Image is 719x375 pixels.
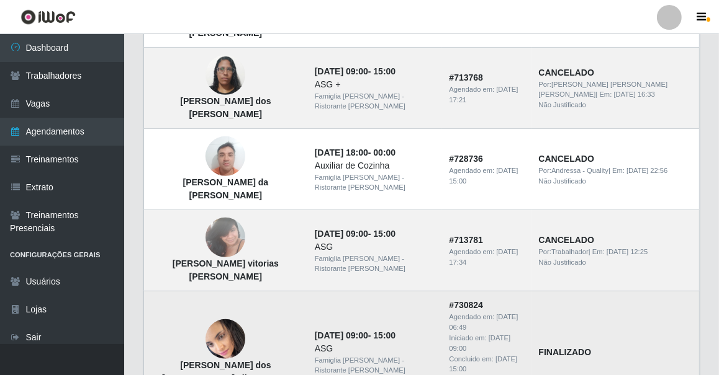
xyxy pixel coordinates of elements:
div: Agendado em: [449,247,523,268]
div: Não Justificado [539,257,692,268]
time: 00:00 [373,148,396,157]
span: Por: [PERSON_NAME] [PERSON_NAME] [PERSON_NAME] [539,81,668,99]
time: 15:00 [373,330,396,340]
span: Por: Trabalhador [539,248,589,255]
span: Por: Andressa - Quality [539,167,609,174]
strong: CANCELADO [539,154,594,164]
time: [DATE] 09:00 [315,229,368,239]
time: [DATE] 09:00 [315,330,368,340]
strong: - [315,66,396,76]
strong: # 728736 [449,154,483,164]
div: Não Justificado [539,100,692,110]
div: | Em: [539,247,692,257]
time: [DATE] 17:21 [449,86,518,104]
time: [DATE] 09:00 [315,66,368,76]
strong: - [315,229,396,239]
div: Concluido em: [449,354,523,375]
div: Agendado em: [449,312,523,333]
time: [DATE] 18:00 [315,148,368,157]
strong: CANCELADO [539,235,594,245]
div: Iniciado em: [449,333,523,354]
strong: [PERSON_NAME] dos [PERSON_NAME] [180,96,271,119]
strong: - [315,148,396,157]
strong: FINALIZADO [539,347,592,357]
time: [DATE] 15:00 [449,167,518,185]
div: ASG [315,240,435,254]
div: Auxiliar de Cozinha [315,159,435,172]
time: [DATE] 16:33 [614,90,655,98]
strong: [PERSON_NAME] da [PERSON_NAME] [183,177,269,200]
time: 15:00 [373,229,396,239]
div: Agendado em: [449,84,523,105]
div: Famiglia [PERSON_NAME] - Ristorante [PERSON_NAME] [315,254,435,275]
img: Maria das vitorias oliveira [206,211,245,264]
strong: [PERSON_NAME] vitorias [PERSON_NAME] [173,258,279,281]
div: Famiglia [PERSON_NAME] - Ristorante [PERSON_NAME] [315,172,435,193]
strong: # 730824 [449,300,483,310]
time: [DATE] 22:56 [626,167,667,174]
strong: - [315,330,396,340]
img: Marta Silva dos Santos [206,49,245,102]
div: ASG [315,342,435,355]
strong: CANCELADO [539,68,594,77]
time: [DATE] 12:25 [607,248,648,255]
time: 15:00 [373,66,396,76]
img: CoreUI Logo [20,9,76,25]
img: Nayane oliveira dos santos albuquerque [206,317,245,361]
div: ASG + [315,78,435,91]
img: Nilberto Alves da Silva junior [206,130,245,183]
div: | Em: [539,79,692,100]
div: | Em: [539,165,692,176]
strong: # 713781 [449,235,483,245]
strong: # 713768 [449,73,483,82]
time: [DATE] 17:34 [449,248,518,266]
div: Agendado em: [449,165,523,187]
div: Famiglia [PERSON_NAME] - Ristorante [PERSON_NAME] [315,91,435,112]
div: Não Justificado [539,176,692,187]
time: [DATE] 09:00 [449,334,510,352]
